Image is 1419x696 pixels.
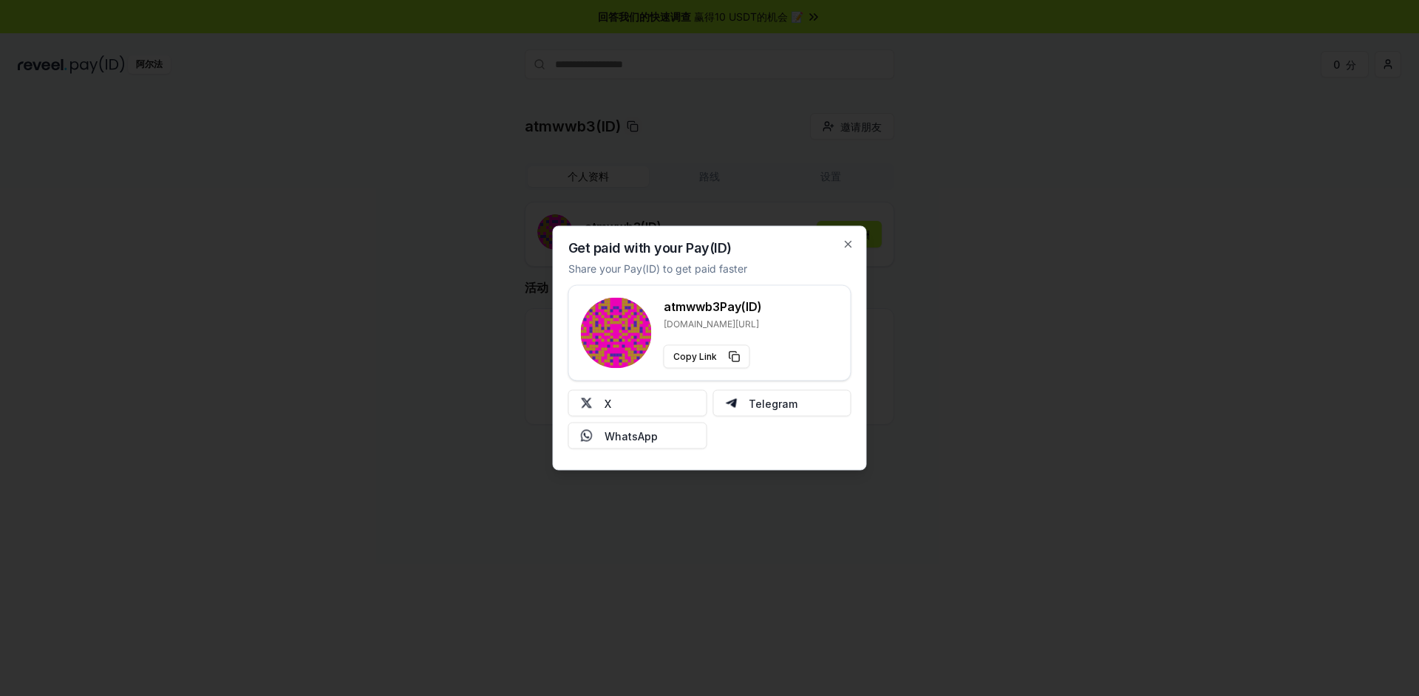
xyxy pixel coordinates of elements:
[712,390,851,417] button: Telegram
[664,298,762,315] h3: atmwwb3 Pay(ID)
[568,261,747,276] p: Share your Pay(ID) to get paid faster
[568,390,707,417] button: X
[581,430,593,442] img: Whatsapp
[725,398,737,409] img: Telegram
[664,318,762,330] p: [DOMAIN_NAME][URL]
[664,345,750,369] button: Copy Link
[581,398,593,409] img: X
[568,242,732,255] h2: Get paid with your Pay(ID)
[568,423,707,449] button: WhatsApp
